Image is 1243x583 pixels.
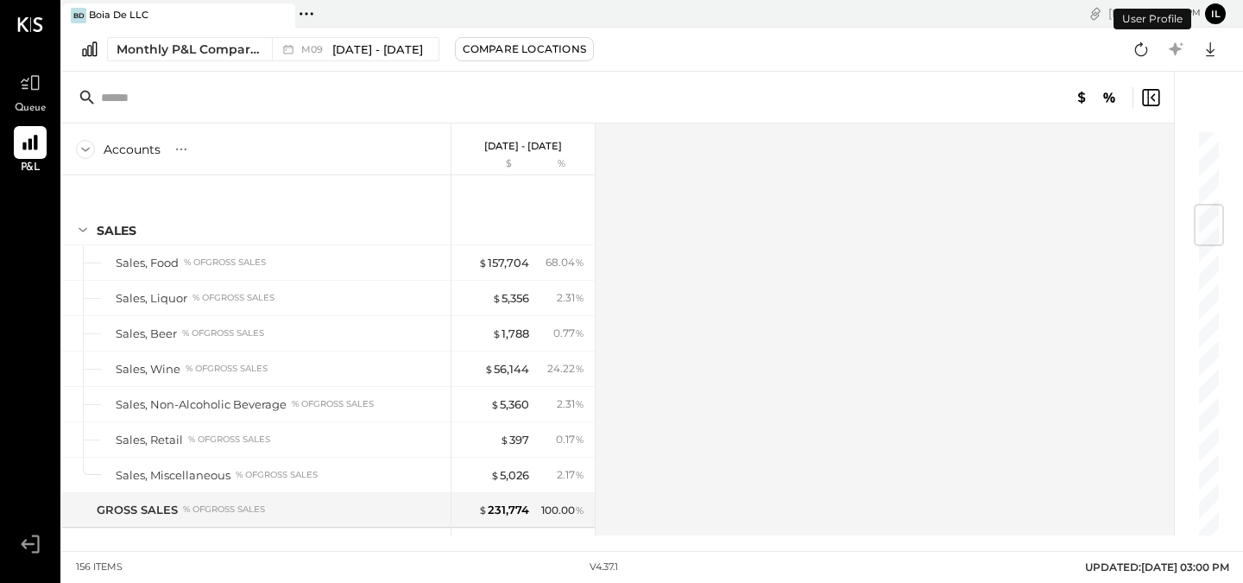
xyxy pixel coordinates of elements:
a: P&L [1,126,60,176]
span: M09 [301,45,328,54]
div: Sales, Liquor [116,290,187,307]
div: 68.04 [546,255,584,270]
div: % of GROSS SALES [182,327,264,339]
div: Compare Locations [463,41,586,56]
div: % of GROSS SALES [292,398,374,410]
div: 397 [500,432,529,448]
div: copy link [1087,4,1104,22]
div: 2.31 [557,290,584,306]
span: $ [492,326,502,340]
span: $ [484,362,494,376]
span: 3 : 14 [1149,5,1183,22]
div: 5,026 [490,467,529,484]
p: [DATE] - [DATE] [484,140,562,152]
span: $ [492,291,502,305]
a: Queue [1,67,60,117]
span: % [575,326,584,339]
div: Sales, Retail [116,432,183,448]
div: 2.17 [557,467,584,483]
span: % [575,255,584,269]
div: % of GROSS SALES [184,257,266,269]
div: Sales, Non-Alcoholic Beverage [116,396,287,413]
span: UPDATED: [DATE] 03:00 PM [1085,561,1229,573]
div: 5,356 [492,290,529,307]
button: Il [1205,3,1226,24]
div: 156 items [76,561,123,574]
div: Sales, Food [116,255,179,271]
div: % of GROSS SALES [236,469,318,481]
div: 100.00 [541,503,584,518]
div: $ [460,157,529,171]
div: 56,144 [484,361,529,377]
div: % of GROSS SALES [186,363,268,375]
div: [DATE] [1108,5,1201,22]
div: v 4.37.1 [590,561,618,574]
div: Sales, Wine [116,361,180,377]
span: % [575,290,584,304]
div: 157,704 [478,255,529,271]
span: $ [490,468,500,482]
div: Boia De LLC [89,9,148,22]
button: Compare Locations [455,37,594,61]
span: % [575,361,584,375]
span: P&L [21,161,41,176]
span: % [575,467,584,481]
div: SALES [97,222,136,239]
div: 2.31 [557,396,584,412]
div: % of GROSS SALES [192,292,274,304]
div: 1,788 [492,326,529,342]
div: Accounts [104,141,161,158]
span: [DATE] - [DATE] [332,41,423,58]
div: BD [71,8,86,23]
div: 0.77 [553,326,584,341]
div: % of GROSS SALES [183,504,265,516]
div: Monthly P&L Comparison [117,41,262,58]
div: 231,774 [478,502,529,518]
div: Sales, Miscellaneous [116,467,230,484]
div: User Profile [1114,9,1191,29]
div: Sales, Beer [116,326,177,342]
span: $ [478,503,488,516]
span: pm [1186,7,1201,19]
div: 24.22 [547,361,584,377]
div: % of GROSS SALES [188,434,270,446]
span: $ [490,397,500,411]
div: % [533,157,590,171]
span: % [575,503,584,516]
button: Monthly P&L Comparison M09[DATE] - [DATE] [107,37,439,61]
div: 0.17 [556,432,584,447]
div: GROSS SALES [97,502,178,518]
div: 5,360 [490,396,529,413]
span: Queue [15,101,47,117]
span: % [575,396,584,410]
span: % [575,432,584,446]
span: $ [478,256,488,269]
span: $ [500,433,509,447]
